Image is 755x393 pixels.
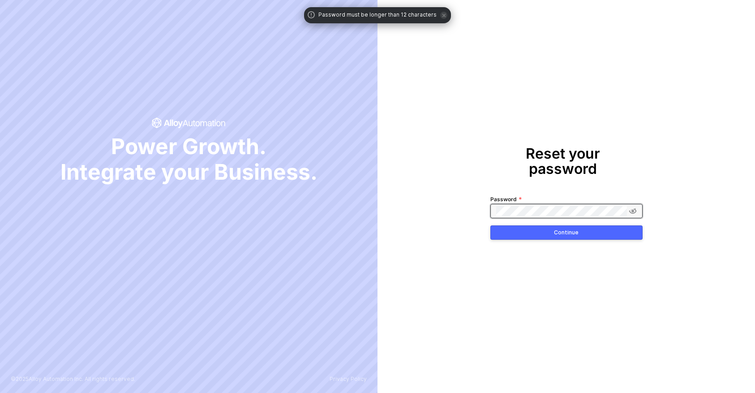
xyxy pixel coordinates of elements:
[554,229,579,236] div: Continue
[330,376,367,382] a: Privacy Policy
[490,225,643,240] button: Continue
[308,11,315,18] span: icon-exclamation
[490,146,636,176] h1: Reset your password
[60,134,317,185] span: Power Growth. Integrate your Business.
[496,206,627,216] input: Password
[490,195,522,204] label: Password
[318,11,437,20] span: Password must be longer than 12 characters
[152,117,226,128] span: icon-success
[440,12,447,19] span: icon-close
[11,376,135,382] p: © 2025 Alloy Automation Inc. All rights reserved.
